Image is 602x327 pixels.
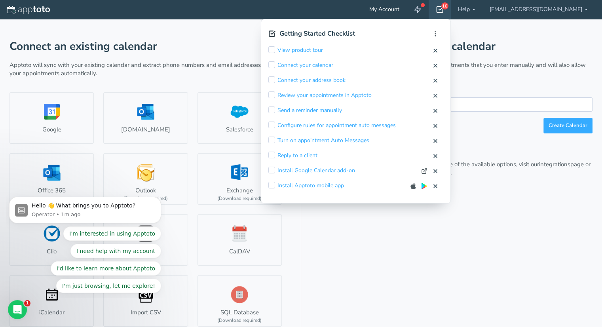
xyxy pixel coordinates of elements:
[279,30,355,37] h2: Getting Started Checklist
[24,300,30,306] span: 1
[320,97,593,111] input: e.g. Appointments
[320,40,593,53] h1: Or create a new Apptoto calendar
[7,6,50,14] img: logo-apptoto--white.svg
[6,190,164,298] iframe: Intercom notifications message
[9,40,282,53] h1: Connect an existing calendar
[421,183,427,189] img: google-play.svg
[277,182,344,190] a: Install Apptoto mobile app
[103,153,188,205] a: Outlook
[103,275,188,327] a: Import CSV
[198,214,282,266] a: CalDAV
[9,61,282,78] p: Apptoto will sync with your existing calendar and extract phone numbers and email addresses from ...
[539,160,570,168] a: integrations
[217,317,262,324] div: (Download required)
[277,122,396,129] a: Configure rules for appointment auto messages
[277,137,369,144] a: Turn on appointment Auto Messages
[320,143,593,153] h2: Need help?
[198,153,282,205] a: Exchange
[277,91,372,99] a: Review your appointments in Apptoto
[9,275,94,327] a: iCalendar
[277,106,342,114] a: Send a reminder manually
[277,76,346,84] a: Connect your address book
[217,195,262,202] div: (Download required)
[277,167,355,175] a: Install Google Calendar add-on
[320,61,593,78] p: An Apptoto calendar will show all of your appointments that you enter manually and will also allo...
[543,118,593,133] button: Create Calendar
[441,2,448,10] div: 10
[8,300,27,319] iframe: Intercom live chat
[410,183,416,189] img: apple-app-store.svg
[9,92,94,144] a: Google
[9,153,94,205] a: Office 365
[103,92,188,144] a: [DOMAIN_NAME]
[198,275,282,327] a: SQL Database
[277,46,323,54] a: View product tour
[277,152,317,160] a: Reply to a client
[277,61,333,69] a: Connect your calendar
[320,160,593,177] p: If you’re unable to connect your calendar with one of the available options, visit our page or em...
[198,92,282,144] a: Salesforce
